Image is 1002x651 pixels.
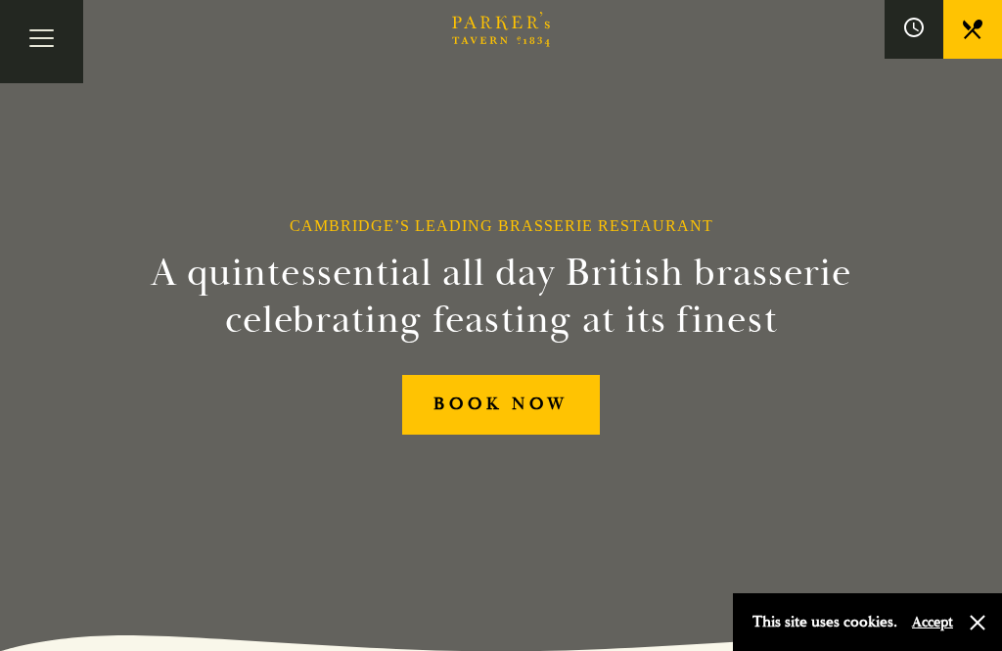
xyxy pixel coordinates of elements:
[133,250,869,344] h2: A quintessential all day British brasserie celebrating feasting at its finest
[968,613,987,632] button: Close and accept
[290,216,713,235] h1: Cambridge’s Leading Brasserie Restaurant
[752,608,897,636] p: This site uses cookies.
[402,375,601,435] a: BOOK NOW
[912,613,953,631] button: Accept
